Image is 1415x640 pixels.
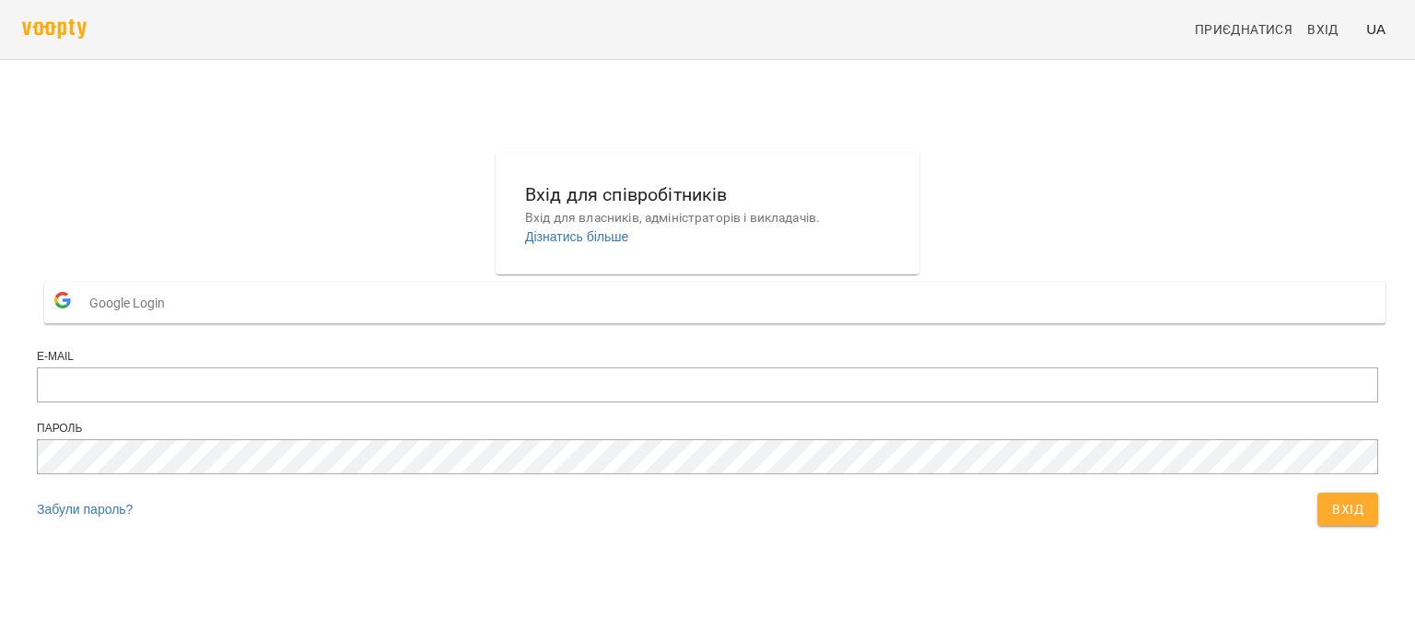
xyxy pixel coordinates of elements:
[525,180,890,209] h6: Вхід для співробітників
[89,285,174,321] span: Google Login
[22,19,87,39] img: voopty.png
[1317,493,1378,526] button: Вхід
[44,282,1386,323] button: Google Login
[525,229,628,244] a: Дізнатись більше
[1307,18,1339,41] span: Вхід
[37,349,1378,365] div: E-mail
[37,502,133,517] a: Забули пароль?
[1300,13,1359,46] a: Вхід
[37,421,1378,436] div: Пароль
[1332,498,1363,520] span: Вхід
[525,209,890,227] p: Вхід для власників, адміністраторів і викладачів.
[1359,12,1393,46] button: UA
[1366,19,1386,39] span: UA
[1195,18,1292,41] span: Приєднатися
[1187,13,1300,46] a: Приєднатися
[510,166,905,261] button: Вхід для співробітниківВхід для власників, адміністраторів і викладачів.Дізнатись більше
